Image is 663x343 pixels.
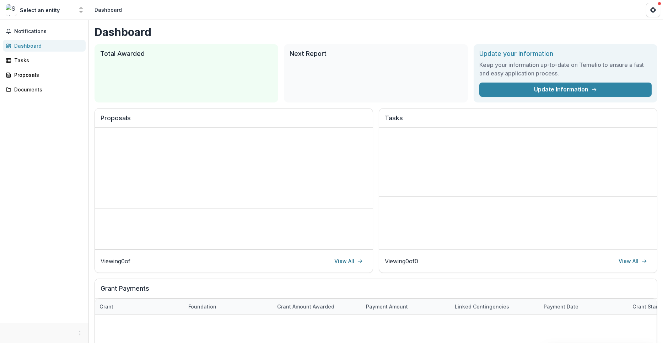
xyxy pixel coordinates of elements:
button: Open entity switcher [76,3,86,17]
h2: Proposals [101,114,367,128]
button: Notifications [3,26,86,37]
a: Update Information [479,83,652,97]
p: Viewing 0 of 0 [385,257,418,265]
div: Select an entity [20,6,60,14]
a: Dashboard [3,40,86,52]
h2: Total Awarded [100,50,273,58]
p: Viewing 0 of [101,257,130,265]
nav: breadcrumb [92,5,125,15]
img: Select an entity [6,4,17,16]
button: Open AI Assistant [632,312,649,329]
a: Tasks [3,54,86,66]
div: Documents [14,86,80,93]
a: Proposals [3,69,86,81]
h2: Tasks [385,114,651,128]
a: Documents [3,84,86,95]
div: Dashboard [14,42,80,49]
span: Notifications [14,28,83,35]
div: Tasks [14,57,80,64]
button: More [76,329,84,337]
h3: Keep your information up-to-date on Temelio to ensure a fast and easy application process. [479,60,652,78]
h2: Update your information [479,50,652,58]
div: Proposals [14,71,80,79]
div: Dashboard [95,6,122,14]
a: View All [330,255,367,267]
a: View All [614,255,651,267]
h2: Grant Payments [101,285,651,298]
button: Get Help [646,3,660,17]
h2: Next Report [290,50,462,58]
h1: Dashboard [95,26,657,38]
